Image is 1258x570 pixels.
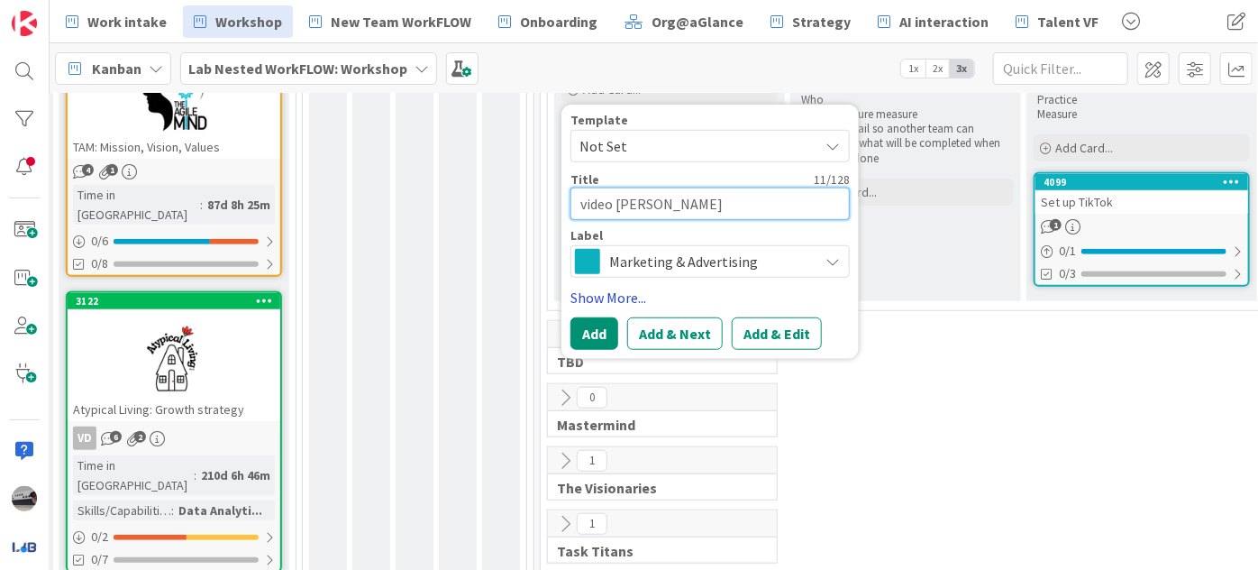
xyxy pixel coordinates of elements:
[557,353,754,371] span: TBD
[12,486,37,511] img: jB
[68,526,280,548] div: 0/2
[91,550,108,569] span: 0/7
[68,230,280,253] div: 0/6
[1044,176,1248,188] div: 4099
[68,293,280,421] div: 3122Atypical Living: Growth strategy
[194,465,196,485] span: :
[577,450,607,472] span: 1
[215,11,282,32] span: Workshop
[188,60,407,78] b: Lab Nested WorkFLOW: Workshop
[614,5,754,38] a: Org@aGlance
[570,188,850,220] textarea: video [PERSON_NAME]
[488,5,608,38] a: Onboarding
[1035,190,1248,214] div: Set up TikTok
[68,293,280,309] div: 3122
[91,254,108,273] span: 0/8
[134,431,146,443] span: 2
[298,5,482,38] a: New Team WorkFLOW
[73,185,200,225] div: Time in [GEOGRAPHIC_DATA]
[92,58,141,79] span: Kanban
[801,122,1010,166] p: Enough detail so another team can understand what will be completed when the card is done
[760,5,861,38] a: Strategy
[1005,5,1109,38] a: Talent VF
[1059,242,1076,261] span: 0 / 1
[76,295,280,308] div: 3122
[801,93,1010,107] p: Who
[557,542,754,560] span: Task Titans
[570,317,618,350] button: Add
[55,5,178,38] a: Work intake
[570,171,599,188] label: Title
[183,5,293,38] a: Workshop
[68,398,280,421] div: Atypical Living: Growth strategy
[203,195,275,215] div: 87d 8h 25m
[171,501,174,520] span: :
[1035,174,1248,190] div: 4099
[627,317,723,350] button: Add & Next
[73,427,96,450] div: VD
[200,195,203,215] span: :
[1035,240,1248,262] div: 0/1
[91,528,108,547] span: 0 / 2
[1037,11,1098,32] span: Talent VF
[570,229,603,242] span: Label
[570,287,850,308] a: Show More...
[950,60,974,78] span: 3x
[1037,107,1246,122] p: Measure
[605,171,850,188] div: 11 / 128
[110,431,122,443] span: 6
[1059,264,1076,283] span: 0/3
[901,60,925,78] span: 1x
[557,479,754,497] span: The Visionaries
[68,31,280,159] div: TAM: Mission, Vision, Values
[82,164,94,176] span: 4
[1050,219,1062,231] span: 1
[331,11,471,32] span: New Team WorkFLOW
[993,52,1128,85] input: Quick Filter...
[73,455,194,495] div: Time in [GEOGRAPHIC_DATA]
[73,501,171,520] div: Skills/Capabilities
[801,107,1010,122] p: Success|Failure measure
[1035,174,1248,214] div: 4099Set up TikTok
[899,11,989,32] span: AI interaction
[792,11,851,32] span: Strategy
[867,5,999,38] a: AI interaction
[1055,140,1113,156] span: Add Card...
[87,11,167,32] span: Work intake
[570,114,628,126] span: Template
[196,465,275,485] div: 210d 6h 46m
[732,317,822,350] button: Add & Edit
[1037,93,1246,107] p: Practice
[609,249,809,274] span: Marketing & Advertising
[577,513,607,535] span: 1
[68,427,280,450] div: VD
[12,11,37,36] img: Visit kanbanzone.com
[174,501,267,520] div: Data Analyti...
[557,416,754,434] span: Mastermind
[68,135,280,159] div: TAM: Mission, Vision, Values
[91,232,108,251] span: 0 / 6
[577,387,607,409] span: 0
[925,60,950,78] span: 2x
[12,534,37,559] img: avatar
[579,134,805,158] span: Not Set
[652,11,743,32] span: Org@aGlance
[106,164,118,176] span: 1
[520,11,597,32] span: Onboarding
